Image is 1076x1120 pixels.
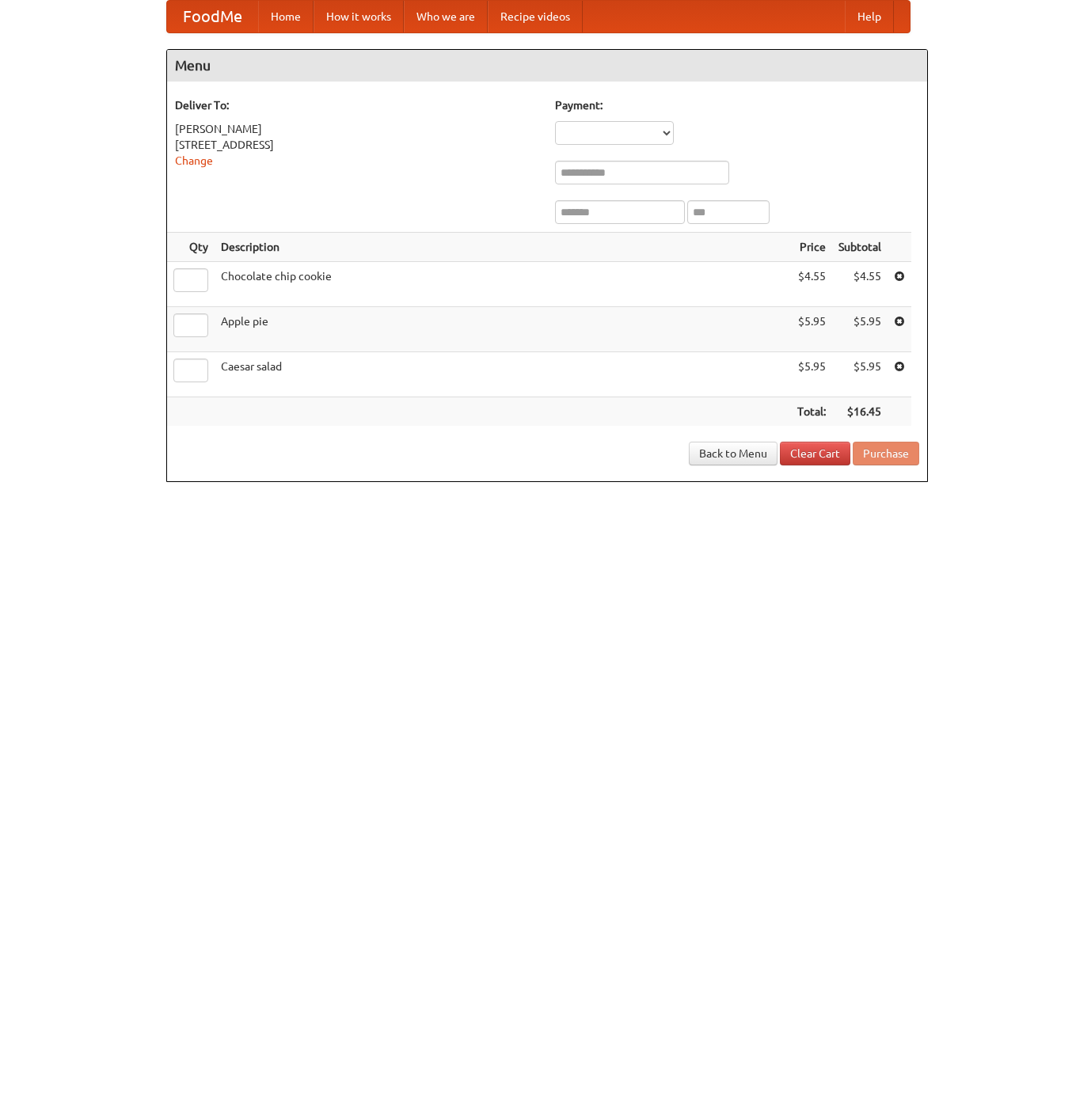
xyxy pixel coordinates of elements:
[832,233,888,262] th: Subtotal
[175,121,539,137] div: [PERSON_NAME]
[215,233,791,262] th: Description
[791,397,832,427] th: Total:
[167,233,215,262] th: Qty
[791,233,832,262] th: Price
[555,97,919,113] h5: Payment:
[780,442,850,465] a: Clear Cart
[404,1,488,32] a: Who we are
[832,307,888,352] td: $5.95
[175,97,539,113] h5: Deliver To:
[689,442,778,465] a: Back to Menu
[167,50,927,82] h4: Menu
[791,352,832,397] td: $5.95
[832,352,888,397] td: $5.95
[488,1,583,32] a: Recipe videos
[791,307,832,352] td: $5.95
[175,154,213,167] a: Change
[791,262,832,307] td: $4.55
[845,1,894,32] a: Help
[215,352,791,397] td: Caesar salad
[314,1,404,32] a: How it works
[832,262,888,307] td: $4.55
[167,1,258,32] a: FoodMe
[832,397,888,427] th: $16.45
[215,307,791,352] td: Apple pie
[853,442,919,465] button: Purchase
[215,262,791,307] td: Chocolate chip cookie
[258,1,314,32] a: Home
[175,137,539,153] div: [STREET_ADDRESS]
